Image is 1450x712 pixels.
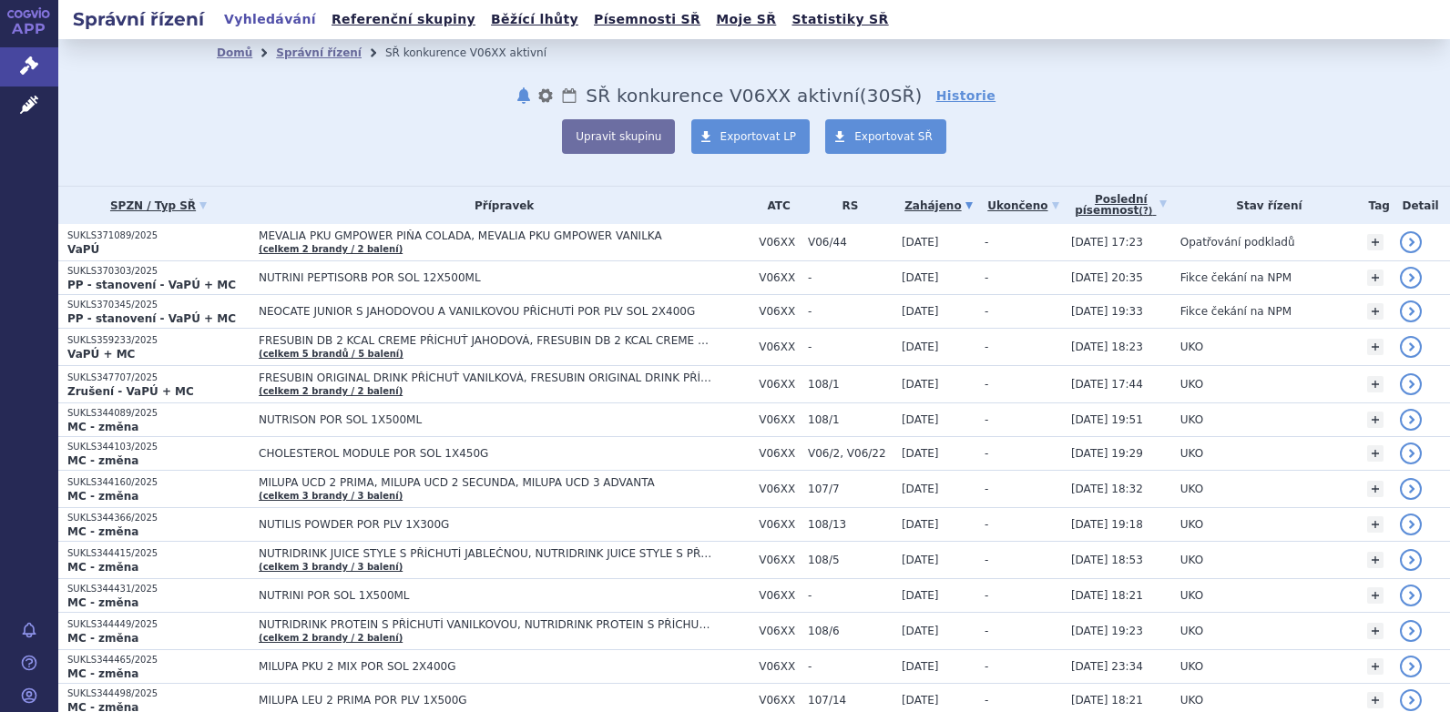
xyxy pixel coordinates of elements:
a: Písemnosti SŘ [588,7,706,32]
span: - [808,660,893,673]
span: ( SŘ) [860,85,923,107]
button: Upravit skupinu [562,119,675,154]
span: V06XX [759,447,799,460]
span: 30 [867,85,891,107]
span: - [808,589,893,602]
a: + [1367,412,1384,428]
p: SUKLS370303/2025 [67,265,250,278]
span: NUTILIS POWDER POR PLV 1X300G [259,518,714,531]
strong: MC - změna [67,490,138,503]
strong: MC - změna [67,667,138,680]
span: 108/6 [808,625,893,637]
a: Domů [217,46,252,59]
span: V06/44 [808,236,893,249]
span: 108/13 [808,518,893,531]
span: - [985,236,988,249]
span: UKO [1180,413,1203,426]
span: - [985,625,988,637]
a: + [1367,481,1384,497]
span: MILUPA LEU 2 PRIMA POR PLV 1X500G [259,694,714,707]
a: Vyhledávání [219,7,322,32]
span: MILUPA UCD 2 PRIMA, MILUPA UCD 2 SECUNDA, MILUPA UCD 3 ADVANTA [259,476,714,489]
span: Exportovat LP [720,130,797,143]
span: [DATE] 18:21 [1071,694,1143,707]
span: - [985,694,988,707]
a: Správní řízení [276,46,362,59]
button: notifikace [515,85,533,107]
span: [DATE] [902,589,939,602]
a: detail [1400,549,1422,571]
span: [DATE] 19:23 [1071,625,1143,637]
span: - [985,447,988,460]
span: NUTRINI POR SOL 1X500ML [259,589,714,602]
a: detail [1400,442,1422,464]
span: [DATE] [902,305,939,318]
span: V06XX [759,236,799,249]
span: - [985,518,988,531]
th: Přípravek [250,187,750,224]
span: NUTRINI PEPTISORB POR SOL 12X500ML [259,271,714,284]
span: FRESUBIN DB 2 KCAL CREME PŘÍCHUŤ JAHODOVÁ, FRESUBIN DB 2 KCAL CREME PŘÍCHUŤ KAPUČÍNOVÁ, FRESUBIN ... [259,334,714,347]
span: CHOLESTEROL MODULE POR SOL 1X450G [259,447,714,460]
span: [DATE] [902,518,939,531]
a: detail [1400,231,1422,253]
a: + [1367,587,1384,604]
span: V06XX [759,271,799,284]
strong: MC - změna [67,632,138,645]
a: + [1367,303,1384,320]
span: [DATE] [902,660,939,673]
a: detail [1400,409,1422,431]
span: [DATE] 23:34 [1071,660,1143,673]
span: [DATE] [902,483,939,495]
span: [DATE] [902,341,939,353]
span: MILUPA PKU 2 MIX POR SOL 2X400G [259,660,714,673]
span: V06XX [759,378,799,391]
span: 107/14 [808,694,893,707]
a: + [1367,692,1384,708]
p: SUKLS344465/2025 [67,654,250,666]
a: (celkem 3 brandy / 3 balení) [259,562,403,572]
a: detail [1400,336,1422,358]
a: detail [1400,478,1422,500]
span: - [985,554,988,566]
span: [DATE] [902,271,939,284]
span: 107/7 [808,483,893,495]
a: + [1367,270,1384,286]
strong: MC - změna [67,525,138,538]
span: UKO [1180,589,1203,602]
span: - [808,271,893,284]
span: UKO [1180,518,1203,531]
span: - [985,483,988,495]
span: MEVALIA PKU GMPOWER PIŇA COLADA, MEVALIA PKU GMPOWER VANILKA [259,229,714,242]
th: Stav řízení [1171,187,1359,224]
a: detail [1400,373,1422,395]
span: - [985,378,988,391]
p: SUKLS344089/2025 [67,407,250,420]
span: V06XX [759,483,799,495]
a: + [1367,234,1384,250]
span: - [985,271,988,284]
strong: VaPÚ [67,243,99,256]
span: SŘ konkurence V06XX aktivní [586,85,859,107]
strong: MC - změna [67,421,138,433]
a: Poslednípísemnost(?) [1071,187,1171,224]
a: detail [1400,656,1422,677]
a: (celkem 2 brandy / 2 balení) [259,633,403,643]
a: Referenční skupiny [326,7,481,32]
span: V06XX [759,589,799,602]
a: Běžící lhůty [485,7,584,32]
span: NEOCATE JUNIOR S JAHODOVOU A VANILKOVOU PŘÍCHUTÍ POR PLV SOL 2X400G [259,305,714,318]
span: - [985,589,988,602]
span: 108/1 [808,413,893,426]
p: SUKLS370345/2025 [67,299,250,311]
span: UKO [1180,447,1203,460]
span: [DATE] 18:53 [1071,554,1143,566]
a: Historie [936,86,996,105]
span: V06XX [759,305,799,318]
span: V06XX [759,518,799,531]
span: [DATE] 19:51 [1071,413,1143,426]
span: UKO [1180,625,1203,637]
p: SUKLS344160/2025 [67,476,250,489]
p: SUKLS371089/2025 [67,229,250,242]
a: (celkem 2 brandy / 2 balení) [259,244,403,254]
